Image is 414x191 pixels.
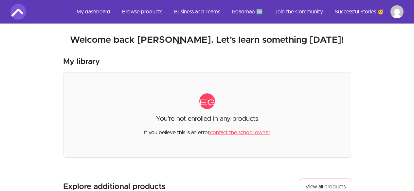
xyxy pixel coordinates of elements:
a: Join the Community [269,4,328,20]
img: Amigoscode logo [10,4,26,20]
a: Roadmap 🆕 [227,4,268,20]
h3: My library [63,56,100,67]
a: Business and Teams [169,4,225,20]
img: Profile image for Kalimuthu s [390,5,404,18]
a: My dashboard [71,4,116,20]
a: Browse products [117,4,168,20]
p: If you believe this is an error, [144,123,270,136]
nav: Main [71,4,404,20]
a: Successful Stories 🥳 [330,4,389,20]
span: category [199,93,215,109]
p: You're not enrolled in any products [156,114,258,123]
a: contact the school owner [210,130,270,135]
h2: Welcome back [PERSON_NAME]. Let's learn something [DATE]! [10,34,404,46]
